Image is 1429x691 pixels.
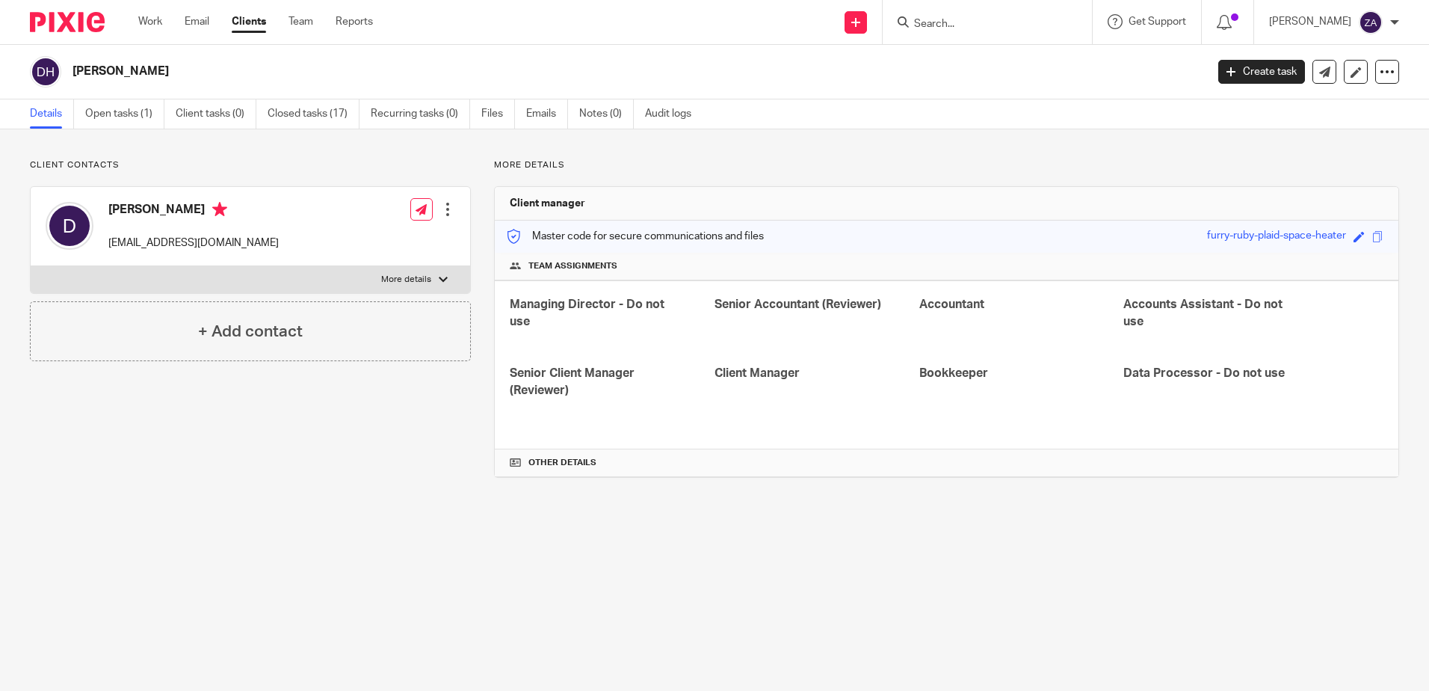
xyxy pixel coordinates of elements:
a: Team [288,14,313,29]
i: Primary [212,202,227,217]
span: Team assignments [528,260,617,272]
h4: [PERSON_NAME] [108,202,279,221]
a: Audit logs [645,99,703,129]
h2: [PERSON_NAME] [72,64,971,79]
span: Client Manager [714,367,800,379]
p: More details [381,274,431,286]
a: Send new email [1312,60,1336,84]
img: svg%3E [30,56,61,87]
a: Closed tasks (17) [268,99,359,129]
p: [PERSON_NAME] [1269,14,1351,29]
a: Recurring tasks (0) [371,99,470,129]
a: Email [185,14,209,29]
img: svg%3E [46,202,93,250]
a: Edit client [1344,60,1368,84]
span: Senior Accountant (Reviewer) [714,298,881,310]
a: Emails [526,99,568,129]
div: furry-ruby-plaid-space-heater [1207,228,1346,245]
a: Open tasks (1) [85,99,164,129]
h4: + Add contact [198,320,303,343]
img: Pixie [30,12,105,32]
p: More details [494,159,1399,171]
span: Get Support [1129,16,1186,27]
span: Bookkeeper [919,367,988,379]
img: svg%3E [1359,10,1383,34]
span: Managing Director - Do not use [510,298,664,328]
span: Senior Client Manager (Reviewer) [510,367,635,396]
p: Master code for secure communications and files [506,229,764,244]
a: Files [481,99,515,129]
a: Details [30,99,74,129]
a: Create task [1218,60,1305,84]
a: Reports [336,14,373,29]
span: Edit code [1354,231,1365,242]
span: Copy to clipboard [1372,231,1383,242]
h3: Client manager [510,196,585,211]
p: Client contacts [30,159,471,171]
span: Data Processor - Do not use [1123,367,1285,379]
span: Accountant [919,298,984,310]
p: [EMAIL_ADDRESS][DOMAIN_NAME] [108,236,279,251]
span: Other details [528,457,596,469]
a: Notes (0) [579,99,634,129]
a: Work [138,14,162,29]
a: Clients [232,14,266,29]
span: Accounts Assistant - Do not use [1123,298,1283,328]
input: Search [913,18,1047,31]
a: Client tasks (0) [176,99,256,129]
